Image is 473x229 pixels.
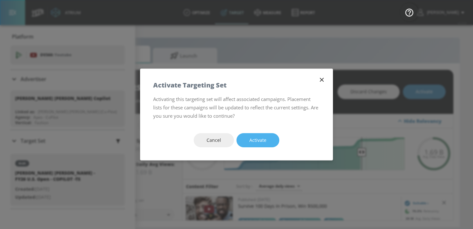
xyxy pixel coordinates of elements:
[400,3,418,21] button: Open Resource Center
[249,136,266,144] span: Activate
[207,136,221,144] span: Cancel
[236,133,279,148] button: Activate
[153,82,227,88] h5: Activate Targeting Set
[194,133,234,148] button: Cancel
[153,95,320,120] p: Activating this targeting set will affect associated campaigns. Placement lists for these campaig...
